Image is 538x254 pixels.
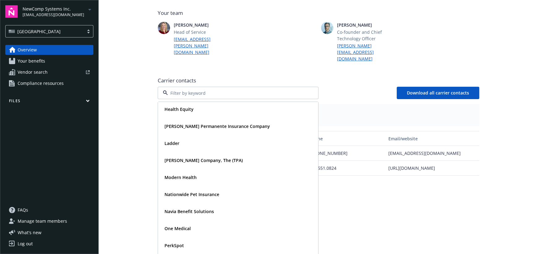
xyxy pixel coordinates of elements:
[5,98,93,106] button: Files
[164,208,214,214] strong: Navia Benefit Solutions
[164,191,219,197] strong: Nationwide Pet Insurance
[407,90,469,96] span: Download all carrier contacts
[307,146,386,161] div: [PHONE_NUMBER]
[337,29,398,42] span: Co-founder and Chief Technology Officer
[5,229,51,236] button: What's new
[386,131,479,146] button: Email/website
[5,56,93,66] a: Your benefits
[5,67,93,77] a: Vendor search
[158,22,170,34] img: photo
[23,6,84,12] span: NewComp Systems Inc.
[18,67,48,77] span: Vendor search
[164,226,191,231] strong: One Medical
[388,135,476,142] div: Email/website
[164,174,197,180] strong: Modern Health
[86,6,93,13] a: arrowDropDown
[18,45,37,55] span: Overview
[168,90,306,96] input: Filter by keyword
[18,205,28,215] span: FAQs
[307,131,386,146] button: Phone
[174,36,234,55] a: [EMAIL_ADDRESS][PERSON_NAME][DOMAIN_NAME]
[321,22,333,34] img: photo
[18,216,67,226] span: Manage team members
[163,115,474,121] span: Business Travel Accident - (GTP 0009158831)
[174,29,234,35] span: Head of Service
[164,106,194,112] strong: Health Equity
[23,5,93,18] button: NewComp Systems Inc.[EMAIL_ADDRESS][DOMAIN_NAME]arrowDropDown
[307,161,386,176] div: 800.551.0824
[18,56,45,66] span: Your benefits
[164,157,243,163] strong: [PERSON_NAME] Company, The (TPA)
[18,239,33,249] div: Log out
[17,28,61,35] span: [GEOGRAPHIC_DATA]
[23,12,84,18] span: [EMAIL_ADDRESS][DOMAIN_NAME]
[18,78,64,88] span: Compliance resources
[337,22,398,28] span: [PERSON_NAME]
[9,28,81,35] span: [GEOGRAPHIC_DATA]
[18,229,41,236] span: What ' s new
[174,22,234,28] span: [PERSON_NAME]
[158,77,479,84] span: Carrier contacts
[337,42,398,62] a: [PERSON_NAME][EMAIL_ADDRESS][DOMAIN_NAME]
[386,161,479,176] div: [URL][DOMAIN_NAME]
[386,146,479,161] div: [EMAIL_ADDRESS][DOMAIN_NAME]
[5,216,93,226] a: Manage team members
[5,78,93,88] a: Compliance resources
[158,9,479,17] span: Your team
[164,123,270,129] strong: [PERSON_NAME] Permanente Insurance Company
[5,45,93,55] a: Overview
[309,135,383,142] div: Phone
[164,243,184,248] strong: PerkSpot
[5,5,18,18] img: navigator-logo.svg
[163,109,474,115] span: Plan types
[164,140,179,146] strong: Ladder
[5,205,93,215] a: FAQs
[397,87,479,99] button: Download all carrier contacts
